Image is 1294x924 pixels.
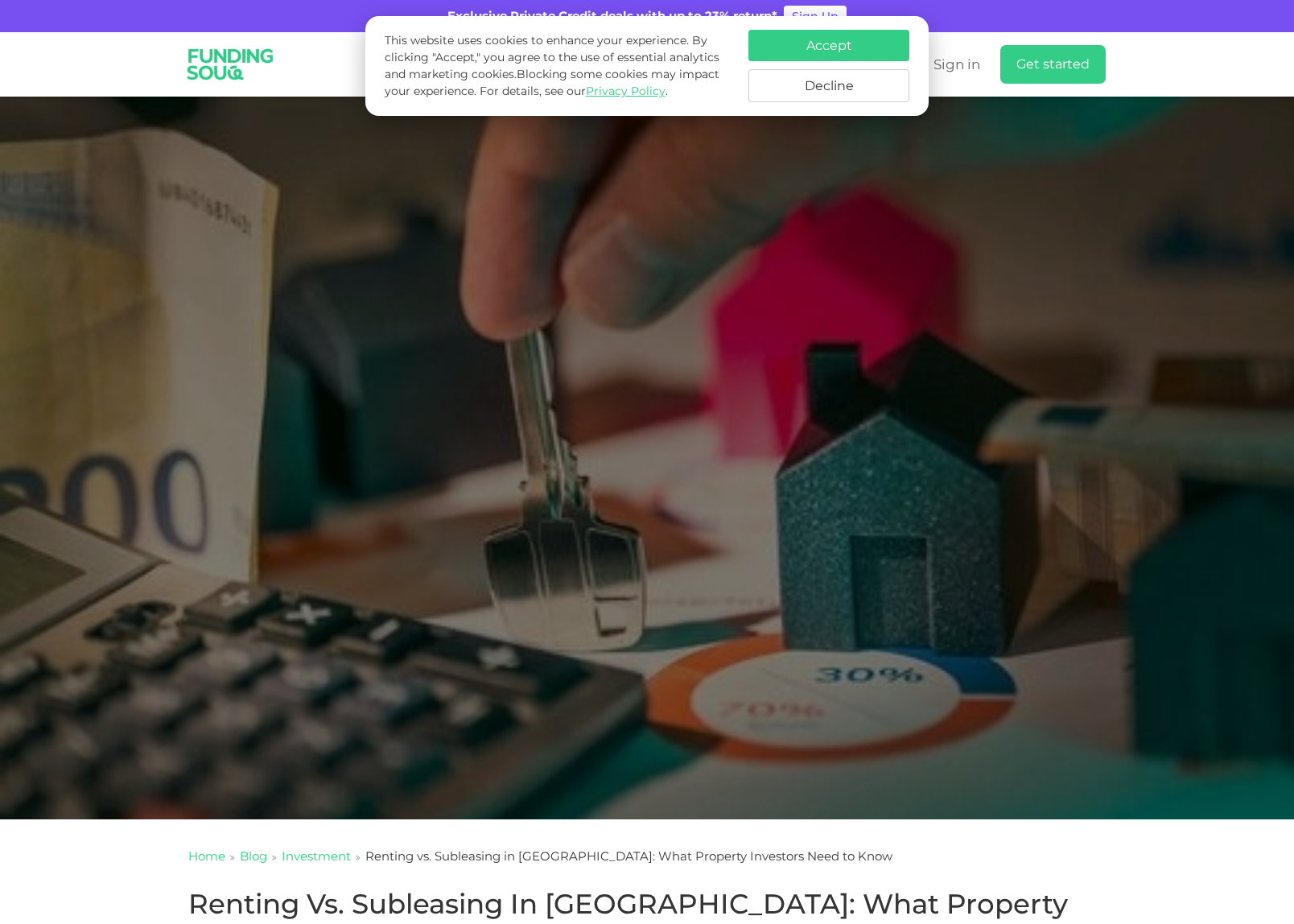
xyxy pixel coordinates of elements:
[748,30,909,61] button: Accept
[480,84,668,98] span: For details, see our .
[176,35,285,93] img: Logo
[586,84,666,98] a: Privacy Policy
[929,52,980,78] a: Sign in
[933,56,980,72] span: Sign in
[385,67,719,98] span: Blocking some cookies may impact your experience.
[748,69,909,102] button: Decline
[188,848,225,864] a: Home
[447,7,777,26] div: Exclusive Private Credit deals with up to 23% return*
[385,32,732,100] p: This website uses cookies to enhance your experience. By clicking "Accept," you agree to the use ...
[365,848,892,866] div: Renting vs. Subleasing in [GEOGRAPHIC_DATA]: What Property Investors Need to Know
[240,848,267,864] a: Blog
[1016,56,1090,72] span: Get started
[282,848,351,864] a: Investment
[784,6,847,27] a: Sign Up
